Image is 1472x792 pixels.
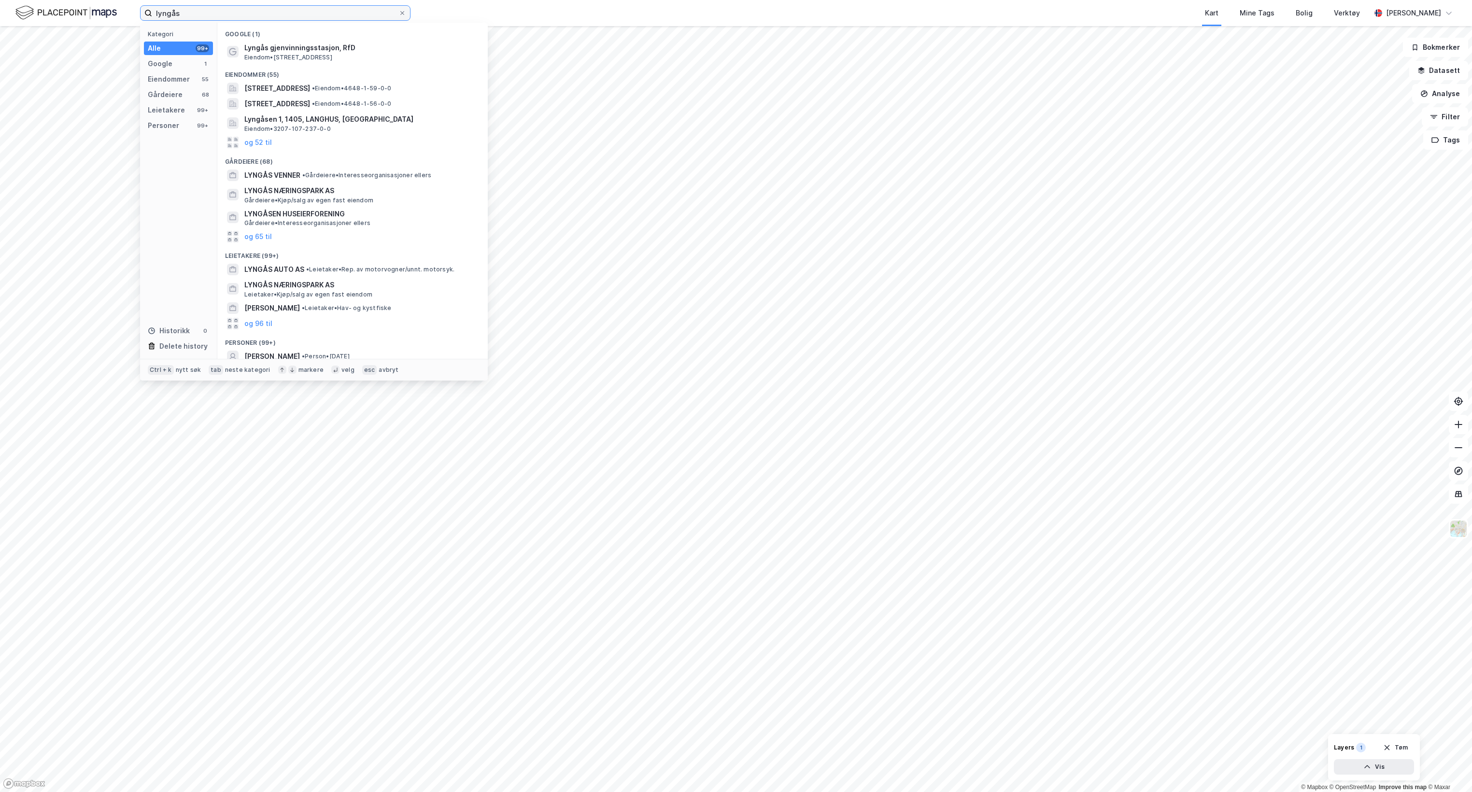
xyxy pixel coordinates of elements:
button: Datasett [1409,61,1468,80]
span: Leietaker • Hav- og kystfiske [302,304,392,312]
span: Lyngåsen 1, 1405, LANGHUS, [GEOGRAPHIC_DATA] [244,113,476,125]
span: • [312,100,315,107]
div: 1 [1356,743,1366,752]
span: Eiendom • [STREET_ADDRESS] [244,54,332,61]
div: Mine Tags [1240,7,1274,19]
button: Analyse [1412,84,1468,103]
span: Leietaker • Kjøp/salg av egen fast eiendom [244,291,372,298]
span: • [302,171,305,179]
div: markere [298,366,324,374]
div: 1 [201,60,209,68]
div: esc [362,365,377,375]
div: Gårdeiere [148,89,183,100]
div: Personer (99+) [217,331,488,349]
div: [PERSON_NAME] [1386,7,1441,19]
img: logo.f888ab2527a4732fd821a326f86c7f29.svg [15,4,117,21]
span: Lyngås gjenvinningsstasjon, RfD [244,42,476,54]
div: 55 [201,75,209,83]
div: Eiendommer (55) [217,63,488,81]
div: Kategori [148,30,213,38]
span: [PERSON_NAME] [244,302,300,314]
span: LYNGÅS AUTO AS [244,264,304,275]
div: Gårdeiere (68) [217,150,488,168]
img: Z [1449,520,1468,538]
div: 99+ [196,122,209,129]
div: Google [148,58,172,70]
span: • [306,266,309,273]
span: Person • [DATE] [302,353,350,360]
div: Verktøy [1334,7,1360,19]
div: 0 [201,327,209,335]
div: Layers [1334,744,1354,751]
span: Leietaker • Rep. av motorvogner/unnt. motorsyk. [306,266,454,273]
input: Søk på adresse, matrikkel, gårdeiere, leietakere eller personer [152,6,398,20]
span: [STREET_ADDRESS] [244,83,310,94]
div: avbryt [379,366,398,374]
span: Eiendom • 4648-1-56-0-0 [312,100,391,108]
div: Google (1) [217,23,488,40]
div: velg [341,366,354,374]
button: Tags [1423,130,1468,150]
button: Vis [1334,759,1414,775]
span: Gårdeiere • Kjøp/salg av egen fast eiendom [244,197,373,204]
div: 99+ [196,44,209,52]
a: OpenStreetMap [1330,784,1376,791]
iframe: Chat Widget [1424,746,1472,792]
span: • [312,85,315,92]
span: LYNGÅSEN HUSEIERFORENING [244,208,476,220]
span: Gårdeiere • Interesseorganisasjoner ellers [244,219,370,227]
div: Kart [1205,7,1218,19]
div: Personer [148,120,179,131]
div: Ctrl + k [148,365,174,375]
div: 68 [201,91,209,99]
button: og 65 til [244,231,272,242]
span: [STREET_ADDRESS] [244,98,310,110]
a: Improve this map [1379,784,1427,791]
div: Eiendommer [148,73,190,85]
span: • [302,353,305,360]
span: LYNGÅS VENNER [244,170,300,181]
span: LYNGÅS NÆRINGSPARK AS [244,185,476,197]
a: Mapbox [1301,784,1328,791]
div: tab [209,365,223,375]
div: Bolig [1296,7,1313,19]
div: neste kategori [225,366,270,374]
div: Delete history [159,340,208,352]
button: og 52 til [244,137,272,148]
div: 99+ [196,106,209,114]
div: Leietakere [148,104,185,116]
span: Eiendom • 4648-1-59-0-0 [312,85,391,92]
div: Alle [148,42,161,54]
span: • [302,304,305,311]
span: Eiendom • 3207-107-237-0-0 [244,125,331,133]
div: Kontrollprogram for chat [1424,746,1472,792]
div: Historikk [148,325,190,337]
span: [PERSON_NAME] [244,351,300,362]
button: Tøm [1377,740,1414,755]
div: nytt søk [176,366,201,374]
button: Bokmerker [1403,38,1468,57]
span: Gårdeiere • Interesseorganisasjoner ellers [302,171,431,179]
a: Mapbox homepage [3,778,45,789]
div: Leietakere (99+) [217,244,488,262]
button: og 96 til [244,318,272,329]
span: LYNGÅS NÆRINGSPARK AS [244,279,476,291]
button: Filter [1422,107,1468,127]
